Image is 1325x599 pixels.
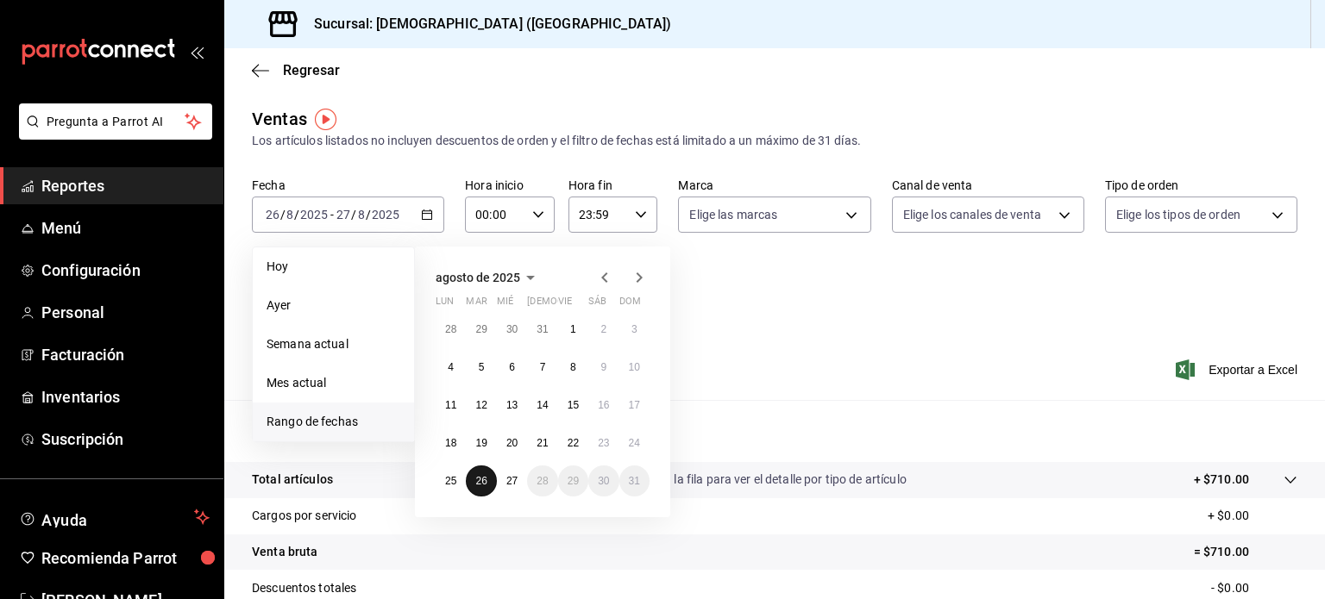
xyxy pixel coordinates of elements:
button: 25 de agosto de 2025 [436,465,466,496]
abbr: 16 de agosto de 2025 [598,399,609,411]
abbr: 31 de agosto de 2025 [629,475,640,487]
abbr: martes [466,296,487,314]
button: 14 de agosto de 2025 [527,390,557,421]
abbr: 1 de agosto de 2025 [570,323,576,335]
button: 31 de agosto de 2025 [619,465,650,496]
button: 3 de agosto de 2025 [619,314,650,345]
abbr: 21 de agosto de 2025 [537,437,548,449]
abbr: 7 de agosto de 2025 [540,361,546,373]
abbr: 9 de agosto de 2025 [600,361,606,373]
abbr: 6 de agosto de 2025 [509,361,515,373]
p: Cargos por servicio [252,507,357,525]
abbr: 15 de agosto de 2025 [568,399,579,411]
button: 26 de agosto de 2025 [466,465,496,496]
button: 17 de agosto de 2025 [619,390,650,421]
button: 5 de agosto de 2025 [466,352,496,383]
span: Elige las marcas [689,206,777,223]
abbr: 19 de agosto de 2025 [475,437,487,449]
p: Da clic en la fila para ver el detalle por tipo de artículo [620,471,907,489]
abbr: viernes [558,296,572,314]
img: Tooltip marker [315,109,336,130]
label: Hora inicio [465,179,555,191]
button: 8 de agosto de 2025 [558,352,588,383]
span: Rango de fechas [267,413,400,431]
span: / [280,208,286,222]
span: Personal [41,301,210,324]
input: -- [357,208,366,222]
p: Total artículos [252,471,333,489]
label: Marca [678,179,870,191]
button: Exportar a Excel [1179,359,1297,380]
abbr: 30 de agosto de 2025 [598,475,609,487]
input: -- [336,208,351,222]
input: -- [286,208,294,222]
button: 23 de agosto de 2025 [588,427,619,459]
abbr: 3 de agosto de 2025 [631,323,637,335]
span: Ayer [267,296,400,315]
span: / [351,208,356,222]
button: 19 de agosto de 2025 [466,427,496,459]
abbr: 31 de julio de 2025 [537,323,548,335]
button: 13 de agosto de 2025 [497,390,527,421]
abbr: 29 de julio de 2025 [475,323,487,335]
abbr: 4 de agosto de 2025 [448,361,454,373]
input: -- [265,208,280,222]
label: Tipo de orden [1105,179,1297,191]
button: 16 de agosto de 2025 [588,390,619,421]
abbr: 13 de agosto de 2025 [506,399,518,411]
button: 9 de agosto de 2025 [588,352,619,383]
abbr: 26 de agosto de 2025 [475,475,487,487]
abbr: 23 de agosto de 2025 [598,437,609,449]
span: Recomienda Parrot [41,546,210,570]
button: 4 de agosto de 2025 [436,352,466,383]
abbr: 10 de agosto de 2025 [629,361,640,373]
label: Hora fin [568,179,658,191]
button: 28 de agosto de 2025 [527,465,557,496]
span: Inventarios [41,385,210,409]
p: Venta bruta [252,543,317,561]
abbr: 5 de agosto de 2025 [479,361,485,373]
span: - [330,208,334,222]
span: / [366,208,371,222]
button: 18 de agosto de 2025 [436,427,466,459]
button: 22 de agosto de 2025 [558,427,588,459]
abbr: 28 de julio de 2025 [445,323,456,335]
input: ---- [371,208,400,222]
button: 6 de agosto de 2025 [497,352,527,383]
abbr: 8 de agosto de 2025 [570,361,576,373]
abbr: 20 de agosto de 2025 [506,437,518,449]
abbr: 2 de agosto de 2025 [600,323,606,335]
abbr: 27 de agosto de 2025 [506,475,518,487]
button: agosto de 2025 [436,267,541,288]
button: 27 de agosto de 2025 [497,465,527,496]
button: 21 de agosto de 2025 [527,427,557,459]
span: Suscripción [41,427,210,451]
button: 28 de julio de 2025 [436,314,466,345]
abbr: 30 de julio de 2025 [506,323,518,335]
span: / [294,208,299,222]
p: + $0.00 [1208,507,1297,525]
button: 15 de agosto de 2025 [558,390,588,421]
abbr: miércoles [497,296,513,314]
span: Hoy [267,258,400,276]
button: 10 de agosto de 2025 [619,352,650,383]
abbr: jueves [527,296,629,314]
p: Resumen [252,421,1297,441]
span: Ayuda [41,507,187,527]
a: Pregunta a Parrot AI [12,125,212,143]
button: 29 de agosto de 2025 [558,465,588,496]
span: Mes actual [267,374,400,392]
button: 12 de agosto de 2025 [466,390,496,421]
span: Regresar [283,62,340,78]
span: Elige los tipos de orden [1116,206,1240,223]
abbr: 18 de agosto de 2025 [445,437,456,449]
button: 30 de agosto de 2025 [588,465,619,496]
p: = $710.00 [1194,543,1297,561]
abbr: 25 de agosto de 2025 [445,475,456,487]
p: - $0.00 [1211,579,1297,597]
h3: Sucursal: [DEMOGRAPHIC_DATA] ([GEOGRAPHIC_DATA]) [300,14,671,34]
span: agosto de 2025 [436,271,520,284]
div: Ventas [252,106,307,132]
